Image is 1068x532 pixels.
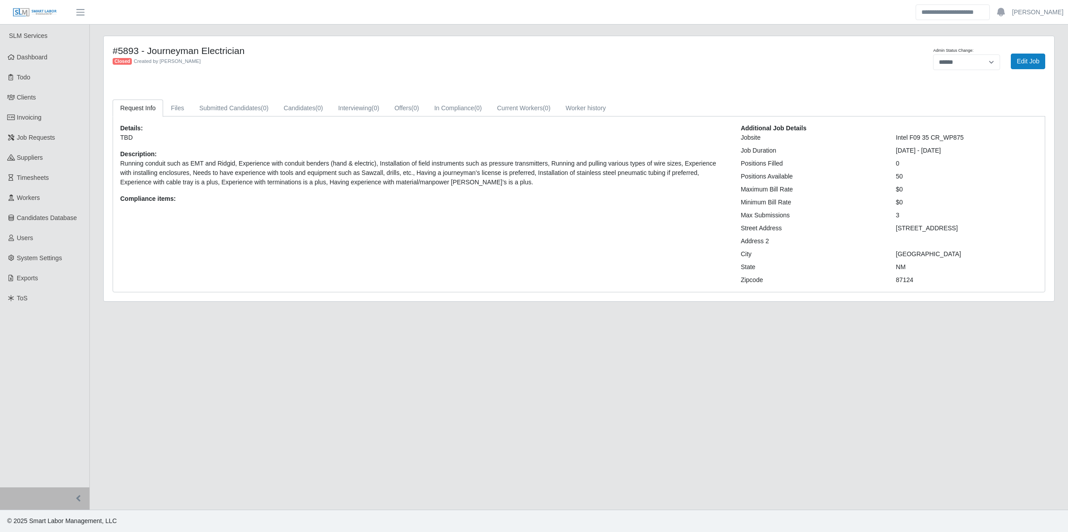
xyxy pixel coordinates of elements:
[9,32,47,39] span: SLM Services
[933,48,973,54] label: Admin Status Change:
[543,104,551,112] span: (0)
[120,125,143,132] b: Details:
[17,174,49,181] span: Timesheets
[889,198,1044,207] div: $0
[120,133,727,142] p: TBD
[17,54,48,61] span: Dashboard
[134,58,201,64] span: Created by [PERSON_NAME]
[889,133,1044,142] div: Intel F09 35 CR_WP875
[1011,54,1045,69] a: Edit Job
[276,100,331,117] a: Candidates
[113,100,163,117] a: Request Info
[741,125,807,132] b: Additional Job Details
[1012,8,1064,17] a: [PERSON_NAME]
[261,104,269,112] span: (0)
[17,295,28,302] span: ToS
[315,104,323,112] span: (0)
[7,517,117,524] span: © 2025 Smart Labor Management, LLC
[17,194,40,201] span: Workers
[734,211,889,220] div: Max Submissions
[734,185,889,194] div: Maximum Bill Rate
[889,172,1044,181] div: 50
[387,100,427,117] a: Offers
[13,8,57,17] img: SLM Logo
[734,159,889,168] div: Positions Filled
[889,159,1044,168] div: 0
[889,211,1044,220] div: 3
[372,104,379,112] span: (0)
[889,185,1044,194] div: $0
[889,224,1044,233] div: [STREET_ADDRESS]
[734,198,889,207] div: Minimum Bill Rate
[113,45,651,56] h4: #5893 - Journeyman Electrician
[558,100,614,117] a: Worker history
[17,74,30,81] span: Todo
[889,262,1044,272] div: NM
[474,104,482,112] span: (0)
[734,249,889,259] div: City
[734,275,889,285] div: Zipcode
[17,274,38,282] span: Exports
[17,254,62,262] span: System Settings
[17,214,77,221] span: Candidates Database
[163,100,192,117] a: Files
[120,159,727,187] p: Running conduit such as EMT and Ridgid, Experience with conduit benders (hand & electric), Instal...
[889,275,1044,285] div: 87124
[17,234,34,241] span: Users
[734,146,889,155] div: Job Duration
[916,4,990,20] input: Search
[734,133,889,142] div: Jobsite
[427,100,490,117] a: In Compliance
[17,134,55,141] span: Job Requests
[489,100,558,117] a: Current Workers
[734,224,889,233] div: Street Address
[17,114,42,121] span: Invoicing
[17,154,43,161] span: Suppliers
[120,150,157,158] b: Description:
[734,172,889,181] div: Positions Available
[889,146,1044,155] div: [DATE] - [DATE]
[331,100,387,117] a: Interviewing
[17,94,36,101] span: Clients
[889,249,1044,259] div: [GEOGRAPHIC_DATA]
[412,104,419,112] span: (0)
[120,195,176,202] b: Compliance items:
[113,58,132,65] span: Closed
[734,262,889,272] div: State
[734,237,889,246] div: Address 2
[192,100,276,117] a: Submitted Candidates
